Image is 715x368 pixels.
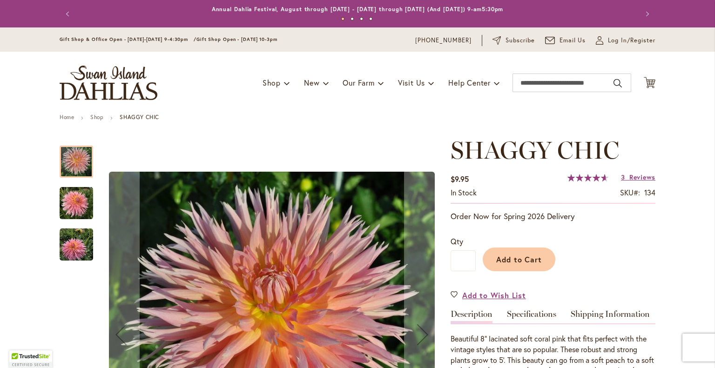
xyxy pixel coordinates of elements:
a: Email Us [545,36,586,45]
button: Add to Cart [483,248,555,271]
span: 3 [621,173,625,181]
a: 3 Reviews [621,173,655,181]
button: 1 of 4 [341,17,344,20]
div: SHAGGY CHIC [60,219,93,261]
span: Shop [263,78,281,87]
a: Description [451,310,492,323]
span: $9.95 [451,174,469,184]
button: Previous [60,5,78,23]
img: SHAGGY CHIC [60,228,93,261]
span: New [304,78,319,87]
span: SHAGGY CHIC [451,135,619,165]
a: store logo [60,66,157,100]
a: [PHONE_NUMBER] [415,36,472,45]
strong: SHAGGY CHIC [120,114,159,120]
a: Specifications [507,310,556,323]
span: Gift Shop Open - [DATE] 10-3pm [196,36,277,42]
button: 2 of 4 [351,17,354,20]
span: Gift Shop & Office Open - [DATE]-[DATE] 9-4:30pm / [60,36,196,42]
div: SHAGGY CHIC [60,136,102,178]
div: Availability [451,187,477,198]
span: Add to Cart [496,254,542,264]
a: Log In/Register [596,36,655,45]
a: Home [60,114,74,120]
span: Email Us [560,36,586,45]
span: Qty [451,236,463,246]
span: Help Center [448,78,491,87]
span: In stock [451,187,477,197]
div: TrustedSite Certified [9,350,52,368]
span: Add to Wish List [462,290,526,301]
span: Reviews [629,173,655,181]
div: SHAGGY CHIC [60,178,102,219]
span: Subscribe [506,36,535,45]
strong: SKU [620,187,640,197]
span: Log In/Register [608,36,655,45]
p: Order Now for Spring 2026 Delivery [451,211,655,222]
button: Next [637,5,655,23]
span: Our Farm [343,78,374,87]
img: SHAGGY CHIC [60,187,93,220]
button: 4 of 4 [369,17,372,20]
div: 93% [567,174,608,181]
a: Shop [90,114,103,120]
a: Shipping Information [571,310,650,323]
a: Annual Dahlia Festival, August through [DATE] - [DATE] through [DATE] (And [DATE]) 9-am5:30pm [212,6,504,13]
a: Add to Wish List [451,290,526,301]
button: 3 of 4 [360,17,363,20]
span: Visit Us [398,78,425,87]
div: 134 [644,187,655,198]
a: Subscribe [492,36,535,45]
